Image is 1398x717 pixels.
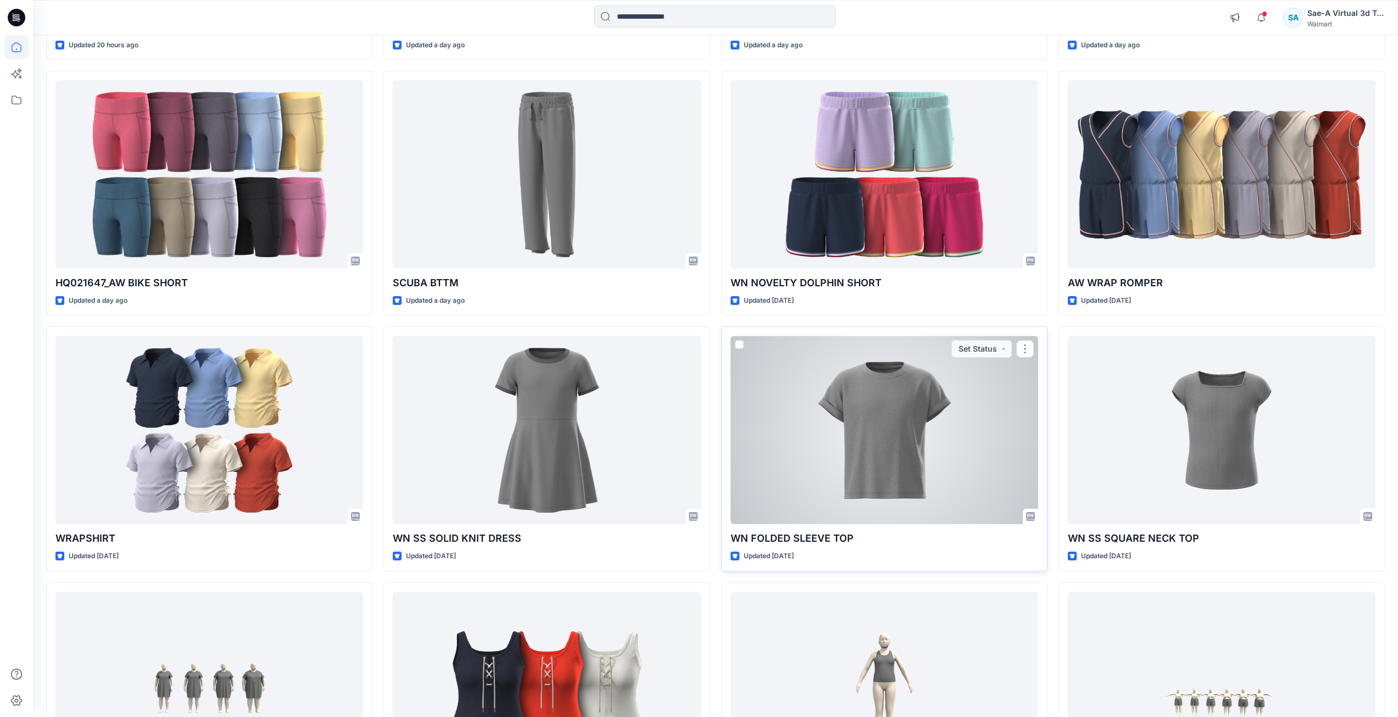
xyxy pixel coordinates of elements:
[393,275,700,291] p: SCUBA BTTM
[731,80,1038,269] a: WN NOVELTY DOLPHIN SHORT
[406,40,465,51] p: Updated a day ago
[406,295,465,307] p: Updated a day ago
[69,295,127,307] p: Updated a day ago
[1283,8,1303,27] div: SA
[1068,275,1375,291] p: AW WRAP ROMPER
[1081,40,1140,51] p: Updated a day ago
[731,336,1038,524] a: WN FOLDED SLEEVE TOP
[1307,20,1384,28] div: Walmart
[69,551,119,562] p: Updated [DATE]
[1307,7,1384,20] div: Sae-A Virtual 3d Team
[393,336,700,524] a: WN SS SOLID KNIT DRESS
[55,336,363,524] a: WRAPSHIRT
[1068,80,1375,269] a: AW WRAP ROMPER
[744,40,803,51] p: Updated a day ago
[55,80,363,269] a: HQ021647_AW BIKE SHORT
[55,531,363,546] p: WRAPSHIRT
[1081,551,1131,562] p: Updated [DATE]
[69,40,138,51] p: Updated 20 hours ago
[1081,295,1131,307] p: Updated [DATE]
[393,80,700,269] a: SCUBA BTTM
[744,295,794,307] p: Updated [DATE]
[1068,531,1375,546] p: WN SS SQUARE NECK TOP
[406,551,456,562] p: Updated [DATE]
[731,531,1038,546] p: WN FOLDED SLEEVE TOP
[55,275,363,291] p: HQ021647_AW BIKE SHORT
[1068,336,1375,524] a: WN SS SQUARE NECK TOP
[393,531,700,546] p: WN SS SOLID KNIT DRESS
[744,551,794,562] p: Updated [DATE]
[731,275,1038,291] p: WN NOVELTY DOLPHIN SHORT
